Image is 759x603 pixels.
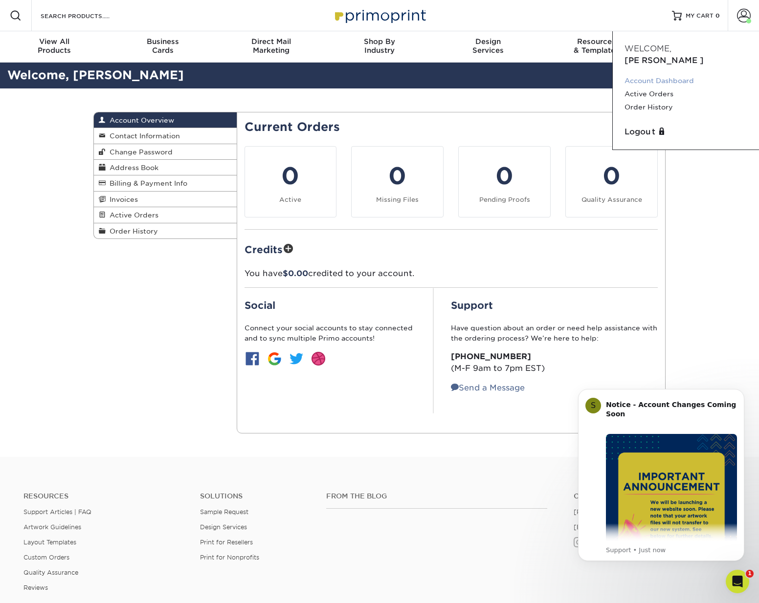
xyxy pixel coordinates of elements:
h2: Current Orders [245,120,658,134]
span: 0 [715,12,720,19]
a: Design Services [200,523,247,531]
a: Artwork Guidelines [23,523,81,531]
a: Print for Resellers [200,538,253,546]
div: Cards [109,37,217,55]
a: Send a Message [451,383,525,392]
span: Business [109,37,217,46]
a: 0 Missing Files [351,146,444,217]
a: Billing & Payment Info [94,175,237,191]
span: Invoices [106,195,138,203]
h4: Solutions [200,492,312,500]
span: Order History [106,227,158,235]
small: Active [279,196,301,203]
strong: [PHONE_NUMBER] [451,352,531,361]
small: Missing Files [376,196,419,203]
div: Marketing [217,37,325,55]
img: btn-twitter.jpg [289,351,304,366]
span: Design [434,37,542,46]
a: Quality Assurance [23,569,78,576]
a: Direct MailMarketing [217,31,325,63]
span: Welcome, [625,44,671,53]
a: Change Password [94,144,237,160]
h4: Resources [23,492,185,500]
a: Resources& Templates [542,31,651,63]
div: 0 [572,158,651,194]
h2: Support [451,300,658,311]
span: Direct Mail [217,37,325,46]
h4: From the Blog [326,492,547,500]
div: 0 [357,158,437,194]
a: Layout Templates [23,538,76,546]
a: Address Book [94,160,237,175]
span: 1 [746,570,754,578]
img: Primoprint [331,5,428,26]
p: Have question about an order or need help assistance with the ordering process? We’re here to help: [451,323,658,343]
a: 0 Active [245,146,337,217]
small: Pending Proofs [479,196,530,203]
span: MY CART [686,12,714,20]
a: Sample Request [200,508,248,516]
a: BusinessCards [109,31,217,63]
a: Active Orders [625,87,747,101]
a: 0 Quality Assurance [565,146,658,217]
input: SEARCH PRODUCTS..... [40,10,135,22]
a: Shop ByIndustry [325,31,434,63]
div: 0 [465,158,544,194]
iframe: Intercom live chat [726,570,749,593]
a: Account Overview [94,112,237,128]
a: Logout [625,126,747,138]
a: Order History [625,101,747,114]
a: Support Articles | FAQ [23,508,91,516]
a: Contact Information [94,128,237,144]
span: Resources [542,37,651,46]
div: & Templates [542,37,651,55]
a: 0 Pending Proofs [458,146,551,217]
a: Invoices [94,192,237,207]
div: 0 [251,158,331,194]
span: Contact Information [106,132,180,140]
div: Services [434,37,542,55]
img: btn-facebook.jpg [245,351,260,366]
h2: Social [245,300,416,311]
h2: Credits [245,241,658,257]
span: Address Book [106,164,158,172]
img: btn-dribbble.jpg [311,351,326,366]
a: Active Orders [94,207,237,223]
div: Industry [325,37,434,55]
a: Order History [94,223,237,238]
iframe: Google Customer Reviews [2,573,83,600]
small: Quality Assurance [581,196,642,203]
a: Custom Orders [23,554,69,561]
a: Account Dashboard [625,74,747,87]
img: btn-google.jpg [267,351,282,366]
span: Change Password [106,148,173,156]
span: [PERSON_NAME] [625,56,704,65]
p: Connect your social accounts to stay connected and to sync multiple Primo accounts! [245,323,416,343]
a: Print for Nonprofits [200,554,259,561]
span: Shop By [325,37,434,46]
p: You have credited to your account. [245,268,658,280]
span: Billing & Payment Info [106,179,187,187]
span: Account Overview [106,116,174,124]
span: Active Orders [106,211,158,219]
a: DesignServices [434,31,542,63]
p: (M-F 9am to 7pm EST) [451,351,658,374]
span: $0.00 [283,269,308,278]
iframe: Intercom notifications message [563,374,759,577]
